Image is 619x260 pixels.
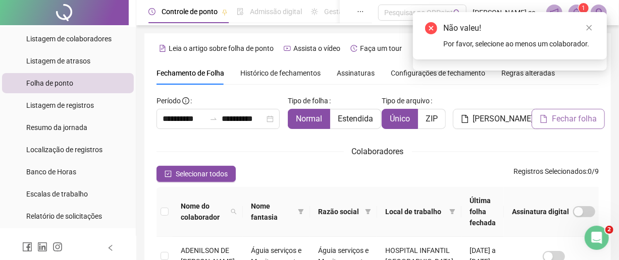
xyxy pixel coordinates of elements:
iframe: Intercom live chat [585,226,609,250]
button: [PERSON_NAME] [453,109,542,129]
span: Razão social [318,206,361,217]
span: Leia o artigo sobre folha de ponto [169,44,274,52]
span: Tipo de arquivo [382,95,430,106]
span: Configurações de fechamento [391,70,485,77]
span: sun [311,8,318,15]
span: Registros Selecionados [513,167,586,175]
span: Folha de ponto [26,79,73,87]
span: Assinatura digital [512,206,569,217]
span: Listagem de colaboradores [26,35,112,43]
button: Fechar folha [532,109,605,129]
sup: 1 [579,3,589,13]
span: 2 [605,226,613,234]
span: info-circle [182,97,189,104]
span: Listagem de atrasos [26,57,90,65]
span: filter [449,209,455,215]
span: Faça um tour [360,44,402,52]
span: Local de trabalho [385,206,445,217]
span: file-done [237,8,244,15]
span: bell [572,8,581,17]
span: Escalas de trabalho [26,190,88,198]
span: filter [298,209,304,215]
span: Nome do colaborador [181,201,227,223]
span: youtube [284,45,291,52]
span: check-square [165,170,172,177]
span: Único [390,114,410,123]
span: Controle de ponto [162,8,218,16]
span: Tipo de folha [288,95,328,106]
span: Período [157,97,181,105]
span: Fechamento de Folha [157,69,224,77]
span: Resumo da jornada [26,123,87,132]
span: file-text [159,45,166,52]
span: file [461,115,469,123]
img: 83900 [591,5,606,20]
span: Estendida [338,114,373,123]
span: instagram [53,242,63,252]
span: facebook [22,242,32,252]
span: Localização de registros [26,146,102,154]
span: search [229,199,239,225]
span: Fechar folha [552,113,597,125]
span: Banco de Horas [26,168,76,176]
span: file [540,115,548,123]
span: [PERSON_NAME] [473,113,534,125]
button: Selecionar todos [157,166,236,182]
span: pushpin [222,9,228,15]
span: Admissão digital [250,8,302,16]
span: Nome fantasia [251,201,294,223]
span: Colaboradores [352,147,404,156]
th: Última folha fechada [461,187,504,237]
span: filter [365,209,371,215]
span: Listagem de registros [26,101,94,109]
span: ellipsis [357,8,364,15]
span: swap-right [210,115,218,123]
span: Assista o vídeo [293,44,340,52]
span: left [107,244,114,251]
span: to [210,115,218,123]
span: : 0 / 9 [513,166,599,182]
span: search [453,9,461,17]
span: search [231,209,237,215]
span: filter [363,204,373,219]
span: Relatório de solicitações [26,212,102,220]
span: ZIP [426,114,438,123]
span: Assinaturas [337,70,375,77]
span: history [350,45,357,52]
span: Normal [296,114,322,123]
span: filter [296,199,306,225]
span: Histórico de fechamentos [240,69,321,77]
span: filter [447,204,457,219]
span: [PERSON_NAME] serviços e Monitoramento. [473,7,540,18]
span: linkedin [37,242,47,252]
span: Gestão de férias [324,8,375,16]
span: Selecionar todos [176,168,228,179]
span: clock-circle [148,8,156,15]
span: 1 [582,5,586,12]
span: notification [550,8,559,17]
